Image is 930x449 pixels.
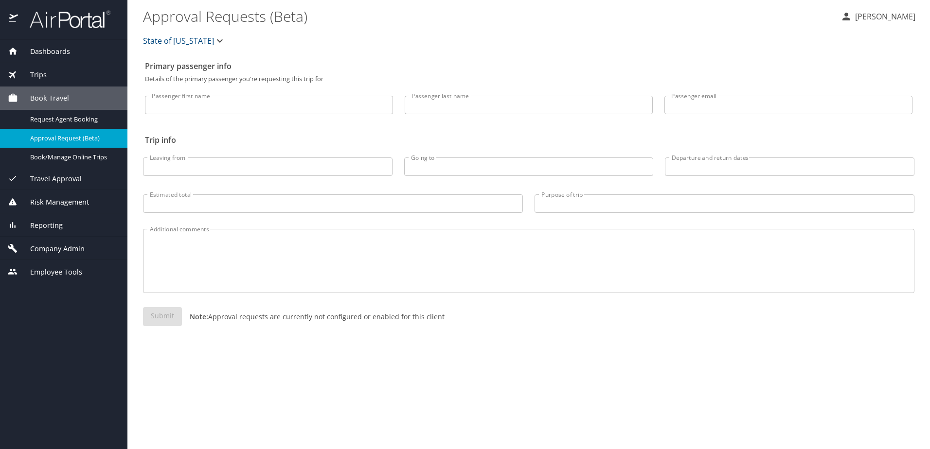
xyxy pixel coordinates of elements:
span: State of [US_STATE] [143,34,214,48]
span: Company Admin [18,243,85,254]
h1: Approval Requests (Beta) [143,1,833,31]
button: State of [US_STATE] [139,31,230,51]
h2: Primary passenger info [145,58,912,74]
strong: Note: [190,312,208,321]
p: [PERSON_NAME] [852,11,915,22]
img: icon-airportal.png [9,10,19,29]
span: Request Agent Booking [30,115,116,124]
span: Approval Request (Beta) [30,134,116,143]
span: Trips [18,69,47,80]
span: Reporting [18,220,63,231]
p: Details of the primary passenger you're requesting this trip for [145,76,912,82]
h2: Trip info [145,132,912,148]
span: Travel Approval [18,173,82,184]
button: [PERSON_NAME] [837,8,919,25]
span: Book Travel [18,93,69,104]
span: Dashboards [18,46,70,57]
span: Book/Manage Online Trips [30,153,116,162]
p: Approval requests are currently not configured or enabled for this client [182,311,445,322]
span: Risk Management [18,197,89,207]
img: airportal-logo.png [19,10,110,29]
span: Employee Tools [18,267,82,277]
